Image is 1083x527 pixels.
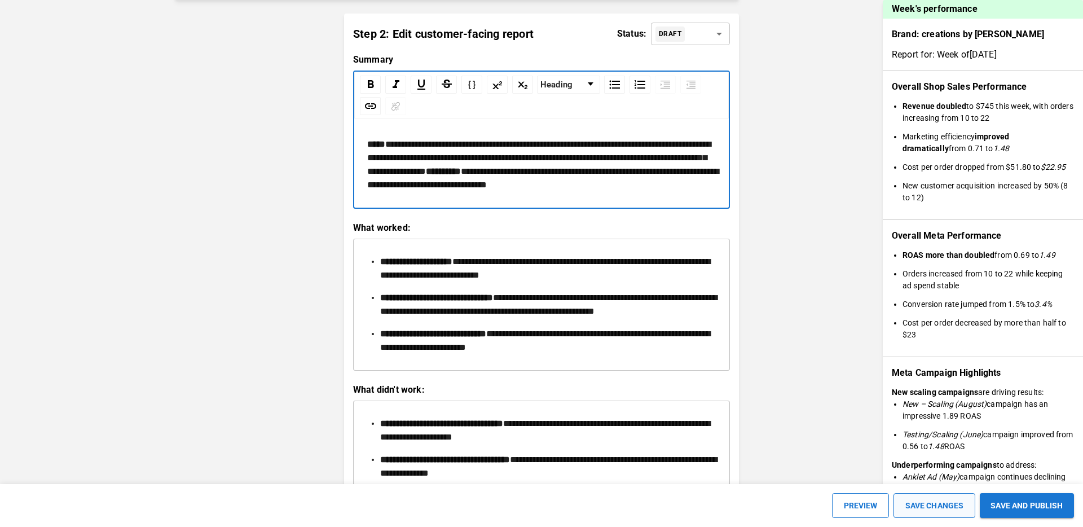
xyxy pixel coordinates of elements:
em: 1.48 [928,442,944,451]
p: Brand: creations by [PERSON_NAME] [892,28,1074,41]
div: Monospace [461,76,482,94]
div: rdw-inline-control [358,76,535,94]
p: What didn't work: [353,384,730,396]
div: rdw-dropdown [537,76,600,94]
div: rdw-block-control [535,76,602,94]
li: Conversion rate jumped from 1.5% to [902,298,1074,310]
em: 1.49 [1039,251,1055,260]
strong: Revenue doubled [902,102,966,111]
em: Testing/Scaling (June) [902,430,983,439]
div: Superscript [487,76,508,94]
div: rdw-editor [367,417,717,516]
p: Status: [617,28,646,40]
li: Cost per order dropped from $51.80 to [902,161,1074,173]
div: rdw-editor [367,138,716,192]
div: Indent [655,76,676,94]
div: Outdent [680,76,701,94]
div: rdw-link-control [358,97,408,115]
p: Summary [353,54,730,66]
p: Meta Campaign Highlights [892,366,1074,380]
div: are driving results: to address: [892,387,1074,525]
p: Report for: Week of [DATE] [892,48,1074,62]
div: rdw-toolbar [354,72,729,119]
em: Anklet Ad (May) [902,472,959,481]
div: Subscript [512,76,533,94]
button: PREVIEW [832,493,889,518]
div: rdw-wrapper [354,72,729,208]
em: 1.48 [993,144,1010,153]
div: Strikethrough [436,76,457,94]
strong: ROAS more than doubled [902,251,994,260]
li: Marketing efficiency from 0.71 to [902,131,1074,155]
div: Italic [385,76,406,94]
em: 3.4% [1034,300,1052,309]
strong: Underperforming campaigns [892,460,997,469]
li: New customer acquisition increased by 50% (8 to 12) [902,180,1074,204]
li: Orders increased from 10 to 22 while keeping ad spend stable [902,268,1074,292]
strong: New scaling campaigns [892,388,978,397]
div: Bold [360,76,381,94]
strong: improved dramatically [902,132,1009,153]
div: Link [360,97,381,115]
li: campaign has an impressive 1.89 ROAS [902,398,1074,422]
div: Unordered [604,76,625,94]
div: Underline [411,76,432,94]
li: Cost per order decreased by more than half to $23 [902,317,1074,341]
a: Block Type [538,76,600,93]
li: to $745 this week, with orders increasing from 10 to 22 [902,100,1074,124]
p: What worked: [353,222,730,234]
div: rdw-wrapper [354,239,729,370]
em: $22.95 [1041,163,1066,172]
div: Unlink [385,97,406,115]
button: SAVE AND PUBLISH [980,493,1074,518]
div: DRAFT [655,27,685,42]
p: Overall Shop Sales Performance [892,80,1074,94]
em: New – Scaling (August) [902,399,987,409]
p: Step 2: Edit customer-facing report [353,25,534,42]
li: campaign continues declining (ROAS now 0.48) [902,471,1074,495]
div: rdw-list-control [602,76,703,94]
p: Week's performance [892,3,978,15]
div: Ordered [629,76,650,94]
p: Overall Meta Performance [892,229,1074,243]
button: SAVE CHANGES [893,493,975,518]
li: from 0.69 to [902,249,1074,261]
li: campaign improved from 0.56 to ROAS [902,429,1074,453]
div: rdw-editor [367,255,717,354]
